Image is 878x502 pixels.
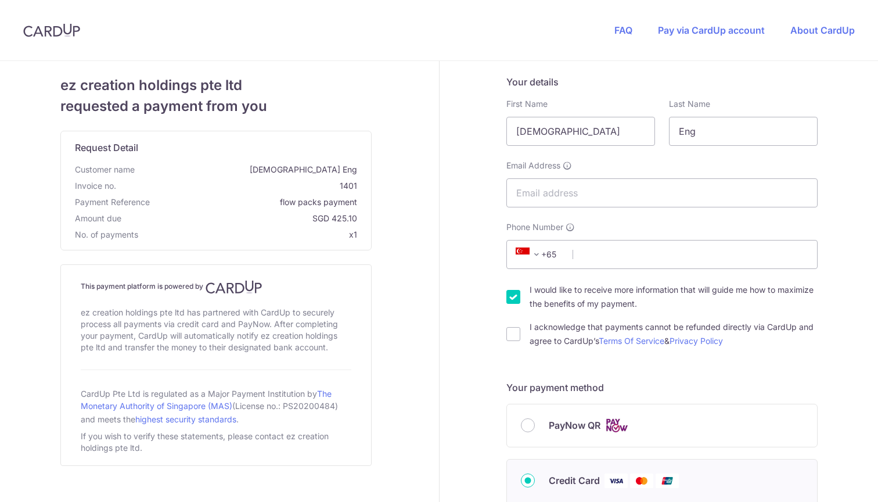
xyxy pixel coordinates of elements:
img: CardUp [23,23,80,37]
span: Customer name [75,164,135,175]
span: translation missing: en.request_detail [75,142,138,153]
span: ez creation holdings pte ltd [60,75,372,96]
a: Pay via CardUp account [658,24,765,36]
img: Union Pay [656,474,679,488]
span: Invoice no. [75,180,116,192]
label: I acknowledge that payments cannot be refunded directly via CardUp and agree to CardUp’s & [530,320,818,348]
input: Email address [506,178,818,207]
div: ez creation holdings pte ltd has partnered with CardUp to securely process all payments via credi... [81,304,351,356]
span: Email Address [506,160,560,171]
a: FAQ [614,24,632,36]
span: x1 [349,230,357,239]
span: SGD 425.10 [126,213,357,224]
span: +65 [516,248,544,261]
h5: Your details [506,75,818,89]
h4: This payment platform is powered by [81,280,351,294]
a: highest security standards [135,414,236,424]
div: Credit Card Visa Mastercard Union Pay [521,474,803,488]
span: +65 [512,248,564,261]
span: flow packs payment [154,196,357,208]
span: No. of payments [75,229,138,241]
span: [DEMOGRAPHIC_DATA] Eng [139,164,357,175]
div: CardUp Pte Ltd is regulated as a Major Payment Institution by (License no.: PS20200484) and meets... [81,384,351,428]
span: requested a payment from you [60,96,372,117]
img: CardUp [206,280,262,294]
div: PayNow QR Cards logo [521,418,803,433]
input: Last name [669,117,818,146]
div: If you wish to verify these statements, please contact ez creation holdings pte ltd. [81,428,351,456]
a: Privacy Policy [670,336,723,346]
span: translation missing: en.payment_reference [75,197,150,207]
img: Mastercard [630,474,653,488]
a: Terms Of Service [599,336,664,346]
span: Credit Card [549,474,600,487]
a: About CardUp [790,24,855,36]
img: Visa [604,474,628,488]
label: I would like to receive more information that will guide me how to maximize the benefits of my pa... [530,283,818,311]
h5: Your payment method [506,381,818,395]
input: First name [506,117,655,146]
img: Cards logo [605,418,628,433]
label: Last Name [669,98,710,110]
label: First Name [506,98,548,110]
span: PayNow QR [549,418,600,432]
span: Amount due [75,213,121,224]
span: 1401 [121,180,357,192]
span: Phone Number [506,221,563,233]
